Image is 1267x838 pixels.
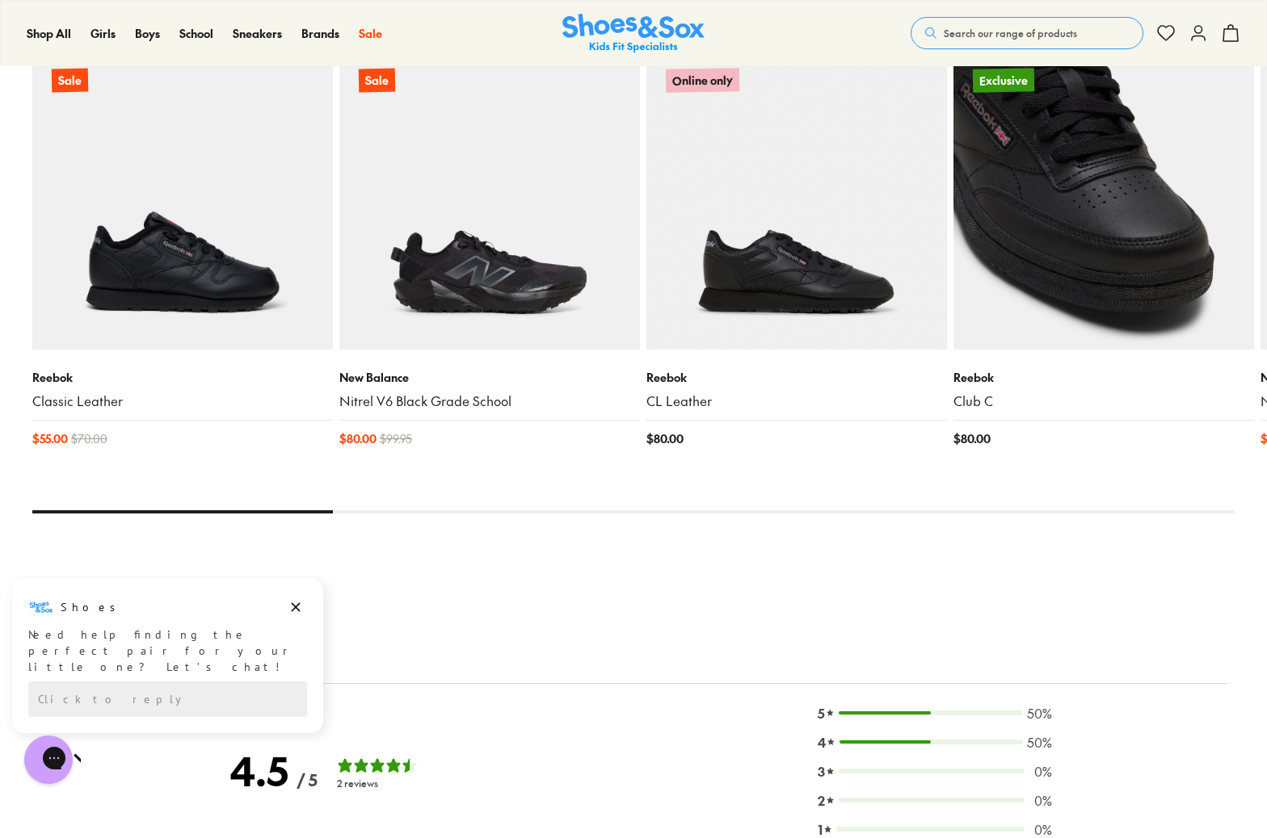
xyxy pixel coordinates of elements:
div: 1 reviews with 4 stars [839,740,1023,744]
a: Shop All [27,25,71,42]
h3: Shoes [61,23,124,40]
button: Dismiss campaign [284,20,307,43]
a: Nitrel V6 Black Grade School [339,392,640,410]
a: CL Leather [646,392,947,410]
a: School [179,25,213,42]
div: 4.5 [230,748,288,794]
span: 0 % [1029,761,1052,781]
span: $ 80.00 [953,430,991,447]
span: Sneakers [233,25,282,41]
a: Sneakers [233,25,282,42]
span: $ 55.00 [32,430,68,447]
p: Reebok [32,369,333,386]
p: Exclusive [973,69,1034,92]
a: Club C [953,392,1254,410]
span: $ 80.00 [339,430,377,447]
span: Brands [301,25,339,41]
div: 0 reviews with 3 stars0% [818,761,1052,781]
div: Average rating is 4.5 stars [230,748,318,794]
div: 1 reviews with 5 stars [838,710,1023,715]
span: 3 [818,761,825,781]
p: Reebok [646,369,947,386]
div: 2 reviews [337,777,434,790]
a: Sale [32,49,333,350]
div: Campaign message [12,2,323,157]
span: 50 % [1027,703,1052,723]
span: Boys [135,25,160,41]
span: 50 % [1027,732,1052,752]
h2: Customer reviews [40,657,1227,684]
div: / 5 [297,771,318,790]
a: Classic Leather [32,392,333,410]
div: 1 reviews with 4 stars50% [818,732,1052,752]
span: Girls [90,25,116,41]
div: 0 reviews with 2 stars0% [818,790,1052,810]
p: Online only [666,68,739,93]
span: Shop All [27,25,71,41]
div: Message from Shoes. Need help finding the perfect pair for your little one? Let’s chat! [12,19,323,99]
iframe: Gorgias live chat messenger [16,730,81,790]
p: New Balance [339,369,640,386]
a: Boys [135,25,160,42]
p: Sale [52,68,88,92]
div: Need help finding the perfect pair for your little one? Let’s chat! [28,51,307,99]
div: 0 reviews with 2 stars [839,798,1025,802]
span: $ 70.00 [71,430,107,447]
span: School [179,25,213,41]
div: 0 reviews with 1 stars [836,827,1025,832]
p: Sale [359,68,395,92]
a: Shoes & Sox [562,14,705,53]
span: Sale [359,25,382,41]
span: 5 [818,703,825,723]
img: SNS_Logo_Responsive.svg [562,14,705,53]
span: 0 % [1029,790,1052,810]
a: Brands [301,25,339,42]
span: 4 [818,732,826,752]
span: 2 [818,790,825,810]
div: Reply to the campaigns [28,106,307,141]
div: 0 reviews with 3 stars [839,769,1025,773]
span: $ 99.95 [380,430,412,447]
span: $ 80.00 [646,430,684,447]
button: Search our range of products [911,17,1143,49]
a: Girls [90,25,116,42]
p: Reebok [953,369,1254,386]
div: 1 reviews with 5 stars50% [818,703,1052,723]
a: Sale [359,25,382,42]
span: Search our range of products [944,26,1077,40]
img: Shoes logo [28,19,54,44]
